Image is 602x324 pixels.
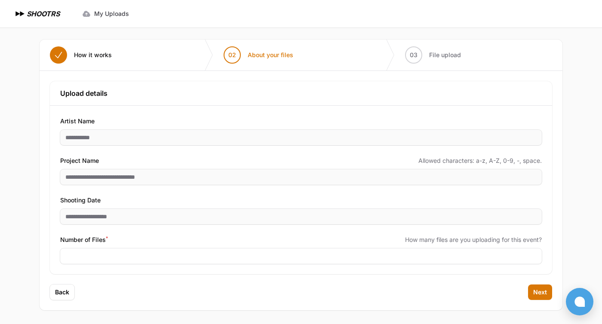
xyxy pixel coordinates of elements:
[94,9,129,18] span: My Uploads
[40,40,122,70] button: How it works
[405,235,542,244] span: How many files are you uploading for this event?
[533,288,547,296] span: Next
[60,195,101,205] span: Shooting Date
[14,9,60,19] a: SHOOTRS SHOOTRS
[60,88,542,98] h3: Upload details
[27,9,60,19] h1: SHOOTRS
[248,51,293,59] span: About your files
[213,40,304,70] button: 02 About your files
[55,288,69,296] span: Back
[77,6,134,21] a: My Uploads
[429,51,461,59] span: File upload
[50,284,74,300] button: Back
[74,51,112,59] span: How it works
[14,9,27,19] img: SHOOTRS
[566,288,593,315] button: Open chat window
[60,156,99,166] span: Project Name
[528,284,552,300] button: Next
[60,235,108,245] span: Number of Files
[395,40,471,70] button: 03 File upload
[418,156,542,165] span: Allowed characters: a-z, A-Z, 0-9, -, space.
[60,116,95,126] span: Artist Name
[228,51,236,59] span: 02
[410,51,418,59] span: 03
